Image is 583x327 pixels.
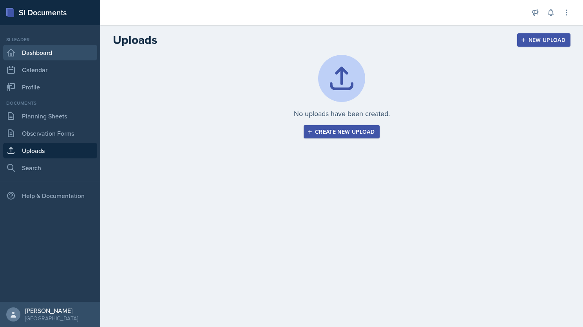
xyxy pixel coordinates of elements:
div: Help & Documentation [3,188,97,203]
div: [PERSON_NAME] [25,307,78,314]
button: New Upload [517,33,571,47]
div: [GEOGRAPHIC_DATA] [25,314,78,322]
div: Si leader [3,36,97,43]
h2: Uploads [113,33,157,47]
div: Create new upload [309,129,375,135]
a: Dashboard [3,45,97,60]
a: Calendar [3,62,97,78]
a: Uploads [3,143,97,158]
a: Planning Sheets [3,108,97,124]
div: New Upload [522,37,566,43]
button: Create new upload [304,125,380,138]
a: Search [3,160,97,176]
p: No uploads have been created. [294,108,390,119]
div: Documents [3,100,97,107]
a: Profile [3,79,97,95]
a: Observation Forms [3,125,97,141]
